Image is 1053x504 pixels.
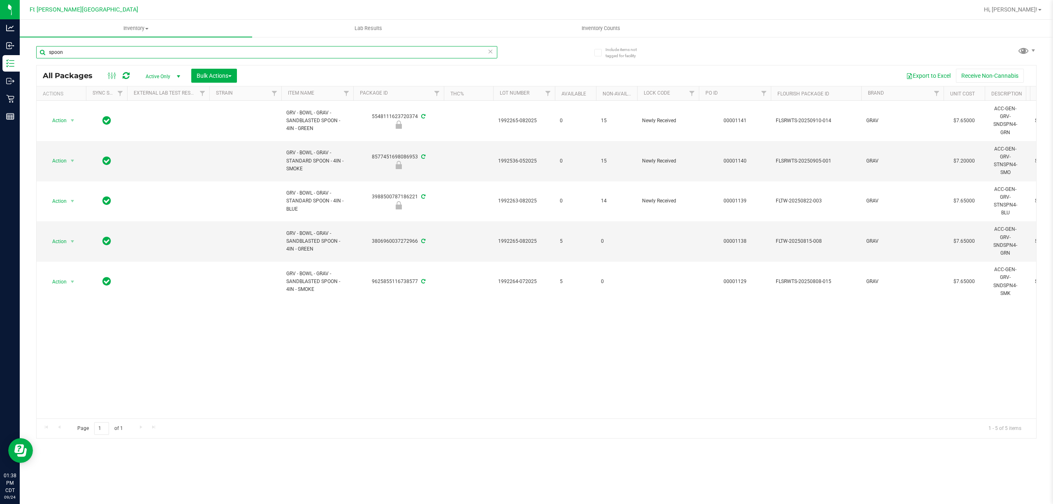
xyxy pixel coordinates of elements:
[571,25,631,32] span: Inventory Counts
[956,69,1024,83] button: Receive Non-Cannabis
[560,197,591,205] span: 0
[36,46,497,58] input: Search Package ID, Item Name, SKU, Lot or Part Number...
[487,46,493,57] span: Clear
[45,155,67,167] span: Action
[950,91,975,97] a: Unit Cost
[776,197,856,205] span: FLTW-20250822-003
[45,276,67,288] span: Action
[191,69,237,83] button: Bulk Actions
[644,90,670,96] a: Lock Code
[930,86,944,100] a: Filter
[605,46,647,59] span: Include items not tagged for facility
[6,95,14,103] inline-svg: Retail
[102,276,111,287] span: In Sync
[560,157,591,165] span: 0
[352,121,445,129] div: Newly Received
[560,237,591,245] span: 5
[642,197,694,205] span: Newly Received
[944,262,985,302] td: $7.65000
[286,109,348,133] span: GRV - BOWL - GRAV - SANDBLASTED SPOON - 4IN - GREEN
[196,86,209,100] a: Filter
[45,115,67,126] span: Action
[420,279,425,284] span: Sync from Compliance System
[4,494,16,500] p: 09/24
[102,155,111,167] span: In Sync
[601,237,632,245] span: 0
[352,237,445,245] div: 3806960037272966
[30,6,138,13] span: Ft [PERSON_NAME][GEOGRAPHIC_DATA]
[991,91,1022,97] a: Description
[252,20,485,37] a: Lab Results
[6,59,14,67] inline-svg: Inventory
[498,157,550,165] span: 1992536-052025
[67,236,78,247] span: select
[901,69,956,83] button: Export to Excel
[990,144,1021,178] div: ACC-GEN-GRV-STNSPN4-SMO
[6,42,14,50] inline-svg: Inbound
[67,195,78,207] span: select
[705,90,718,96] a: PO ID
[776,117,856,125] span: FLSRWTS-20250910-014
[216,90,233,96] a: Strain
[601,278,632,286] span: 0
[990,185,1021,218] div: ACC-GEN-GRV-STNSPN4-BLU
[67,115,78,126] span: select
[724,198,747,204] a: 00001139
[724,118,747,123] a: 00001141
[286,270,348,294] span: GRV - BOWL - GRAV - SANDBLASTED SPOON - 4IN - SMOKE
[352,153,445,169] div: 8577451698086953
[4,472,16,494] p: 01:38 PM CDT
[601,197,632,205] span: 14
[430,86,444,100] a: Filter
[43,71,101,80] span: All Packages
[102,235,111,247] span: In Sync
[642,117,694,125] span: Newly Received
[420,154,425,160] span: Sync from Compliance System
[776,157,856,165] span: FLSRWTS-20250905-001
[268,86,281,100] a: Filter
[866,237,939,245] span: GRAV
[20,25,252,32] span: Inventory
[420,194,425,200] span: Sync from Compliance System
[866,157,939,165] span: GRAV
[197,72,232,79] span: Bulk Actions
[944,221,985,262] td: $7.65000
[8,438,33,463] iframe: Resource center
[561,91,586,97] a: Available
[498,197,550,205] span: 1992263-082025
[352,278,445,286] div: 9625855116738577
[642,157,694,165] span: Newly Received
[94,422,109,435] input: 1
[352,113,445,129] div: 5548111623720374
[45,236,67,247] span: Action
[93,90,124,96] a: Sync Status
[601,117,632,125] span: 15
[45,195,67,207] span: Action
[420,114,425,119] span: Sync from Compliance System
[944,101,985,141] td: $7.65000
[70,422,130,435] span: Page of 1
[724,238,747,244] a: 00001138
[990,104,1021,137] div: ACC-GEN-GRV-SNDSPN4-GRN
[601,157,632,165] span: 15
[485,20,717,37] a: Inventory Counts
[866,278,939,286] span: GRAV
[102,195,111,207] span: In Sync
[352,161,445,169] div: Newly Received
[990,265,1021,298] div: ACC-GEN-GRV-SNDSPN4-SMK
[286,189,348,213] span: GRV - BOWL - GRAV - STANDARD SPOON - 4IN - BLUE
[360,90,388,96] a: Package ID
[288,90,314,96] a: Item Name
[724,158,747,164] a: 00001140
[776,278,856,286] span: FLSRWTS-20250808-015
[286,230,348,253] span: GRV - BOWL - GRAV - SANDBLASTED SPOON - 4IN - GREEN
[6,24,14,32] inline-svg: Analytics
[724,279,747,284] a: 00001129
[990,225,1021,258] div: ACC-GEN-GRV-SNDSPN4-GRN
[420,238,425,244] span: Sync from Compliance System
[944,141,985,181] td: $7.20000
[982,422,1028,434] span: 1 - 5 of 5 items
[340,86,353,100] a: Filter
[498,117,550,125] span: 1992265-082025
[343,25,393,32] span: Lab Results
